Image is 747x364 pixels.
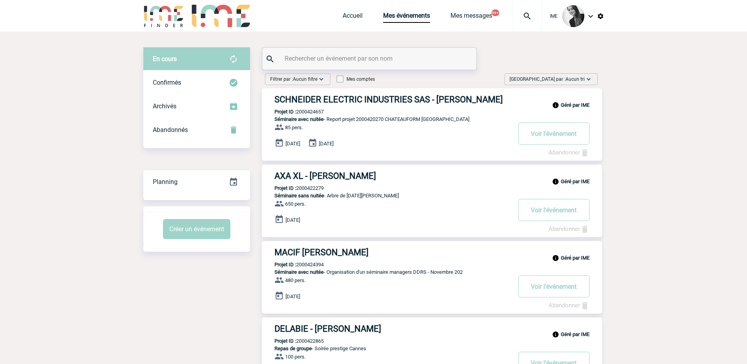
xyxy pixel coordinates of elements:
img: info_black_24dp.svg [552,178,559,185]
span: 650 pers. [285,201,306,207]
span: Abandonnés [153,126,188,134]
span: Aucun filtre [293,76,317,82]
span: Archivés [153,102,176,110]
h3: DELABIE - [PERSON_NAME] [274,324,511,334]
b: Géré par IME [561,255,589,261]
div: Retrouvez ici tous les événements que vous avez décidé d'archiver [143,95,250,118]
span: 85 pers. [285,124,303,130]
button: Voir l'événement [518,199,589,221]
p: 2000424394 [262,262,324,267]
h3: SCHNEIDER ELECTRIC INDUSTRIES SAS - [PERSON_NAME] [274,95,511,104]
div: Retrouvez ici tous vos événements annulés [143,118,250,142]
b: Projet ID : [274,185,296,191]
span: Confirmés [153,79,181,86]
a: MACIF [PERSON_NAME] [262,247,602,257]
div: Retrouvez ici tous vos évènements avant confirmation [143,47,250,71]
span: 480 pers. [285,277,306,283]
button: Voir l'événement [518,123,589,145]
span: Aucun tri [565,76,585,82]
a: Mes événements [383,12,430,23]
button: Créer un événement [163,219,230,239]
img: info_black_24dp.svg [552,254,559,262]
h3: MACIF [PERSON_NAME] [274,247,511,257]
span: [DATE] [285,217,300,223]
a: Abandonner [549,149,589,156]
img: info_black_24dp.svg [552,102,559,109]
span: En cours [153,55,177,63]
p: - Organisation d'un séminaire managers DDRS - Novembre 202 [262,269,511,275]
button: Voir l'événement [518,275,589,297]
div: Retrouvez ici tous vos événements organisés par date et état d'avancement [143,170,250,194]
a: AXA XL - [PERSON_NAME] [262,171,602,181]
a: Abandonner [549,302,589,309]
span: Planning [153,178,178,186]
img: IME-Finder [143,5,184,27]
span: [DATE] [285,141,300,147]
a: Planning [143,170,250,193]
a: SCHNEIDER ELECTRIC INDUSTRIES SAS - [PERSON_NAME] [262,95,602,104]
span: Séminaire avec nuitée [274,116,324,122]
a: Abandonner [549,225,589,232]
span: Séminaire avec nuitée [274,269,324,275]
b: Projet ID : [274,109,296,115]
span: [DATE] [319,141,334,147]
b: Projet ID : [274,338,296,344]
span: Filtrer par : [270,75,317,83]
p: 2000424657 [262,109,324,115]
label: Mes comptes [337,76,375,82]
p: - Arbre de [DATE][PERSON_NAME] [262,193,511,199]
span: 100 pers. [285,354,306,360]
img: 101050-0.jpg [562,5,584,27]
a: Accueil [343,12,363,23]
input: Rechercher un événement par son nom [283,53,458,64]
button: 99+ [491,9,499,16]
img: baseline_expand_more_white_24dp-b.png [585,75,593,83]
span: IME [550,13,558,19]
b: Géré par IME [561,102,589,108]
p: 2000422279 [262,185,324,191]
b: Géré par IME [561,178,589,184]
p: - Report projet 2000420270 CHATEAUFORM [GEOGRAPHIC_DATA] [262,116,511,122]
a: Mes messages [450,12,492,23]
p: - Soirée prestige Cannes [262,345,511,351]
img: baseline_expand_more_white_24dp-b.png [317,75,325,83]
span: [GEOGRAPHIC_DATA] par : [510,75,585,83]
span: Repas de groupe [274,345,312,351]
a: DELABIE - [PERSON_NAME] [262,324,602,334]
h3: AXA XL - [PERSON_NAME] [274,171,511,181]
b: Géré par IME [561,331,589,337]
span: Séminaire sans nuitée [274,193,324,199]
img: info_black_24dp.svg [552,331,559,338]
b: Projet ID : [274,262,296,267]
p: 2000422865 [262,338,324,344]
span: [DATE] [285,293,300,299]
